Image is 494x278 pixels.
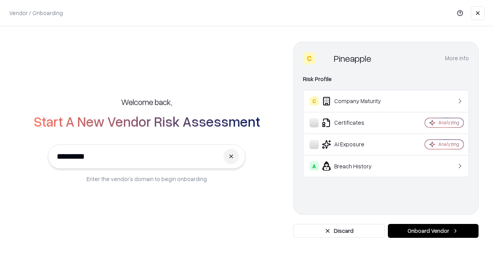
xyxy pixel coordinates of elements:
p: Vendor / Onboarding [9,9,63,17]
h2: Start A New Vendor Risk Assessment [34,114,260,129]
button: More info [445,51,469,65]
div: Pineapple [334,52,371,64]
div: Breach History [310,161,402,171]
h5: Welcome back, [121,97,172,107]
div: Analyzing [438,141,459,147]
p: Enter the vendor’s domain to begin onboarding [86,175,207,183]
div: Analyzing [438,119,459,126]
div: AI Exposure [310,140,402,149]
button: Onboard Vendor [388,224,479,238]
div: A [310,161,319,171]
div: C [310,97,319,106]
img: Pineapple [318,52,331,64]
div: Risk Profile [303,75,469,84]
button: Discard [293,224,385,238]
div: Company Maturity [310,97,402,106]
div: Certificates [310,118,402,127]
div: C [303,52,315,64]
